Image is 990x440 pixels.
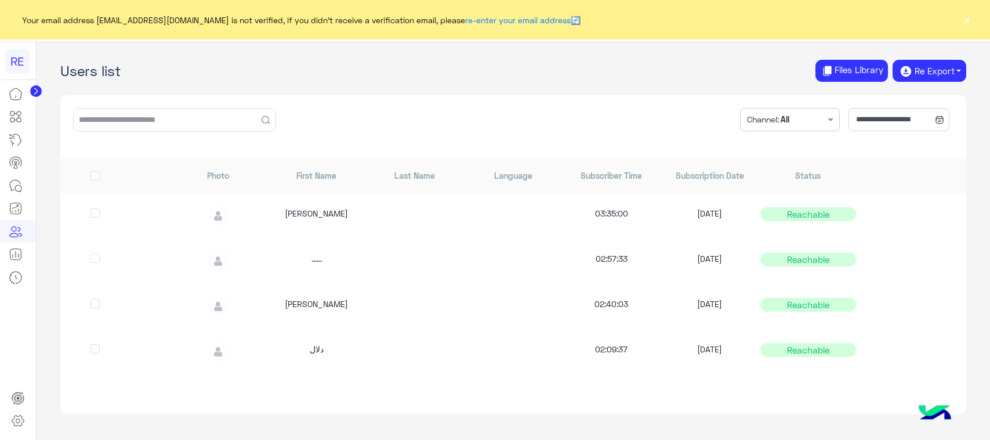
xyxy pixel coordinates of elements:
[760,253,857,266] h6: Reachable
[170,169,266,182] div: Photo
[760,207,857,221] h6: Reachable
[22,14,581,26] span: Your email address [EMAIL_ADDRESS][DOMAIN_NAME] is not verified, if you didn't receive a verifica...
[269,298,365,315] div: [PERSON_NAME]
[662,207,758,225] div: [DATE]
[781,113,789,125] b: All
[269,343,365,360] div: دلال
[564,343,660,355] div: 02:09:37
[893,60,966,82] button: Re Export
[747,113,779,125] span: Channel:
[269,169,365,182] div: First Name
[209,298,227,315] img: defaultAdmin.png
[815,60,888,82] button: Files Library
[564,169,660,182] div: Subscriber Time
[760,298,857,312] h6: Reachable
[961,14,973,26] button: ×
[564,207,660,219] div: 03:35:00
[209,253,227,270] img: defaultAdmin.png
[662,253,758,270] div: [DATE]
[662,169,758,182] div: Subscription Date
[5,49,30,74] div: RE
[60,63,121,79] span: Users list
[915,394,955,434] img: hulul-logo.png
[262,116,270,124] button: Search
[465,15,571,25] a: re-enter your email address
[760,169,857,182] div: Status
[209,343,227,360] img: defaultAdmin.png
[269,253,365,270] div: ......
[564,253,660,265] div: 02:57:33
[760,343,857,357] h6: Reachable
[564,298,660,310] div: 02:40:03
[367,169,463,182] div: Last Name
[662,343,758,360] div: [DATE]
[465,169,561,182] div: Language
[209,207,227,225] img: defaultAdmin.png
[269,207,365,225] div: [PERSON_NAME]
[662,298,758,315] div: [DATE]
